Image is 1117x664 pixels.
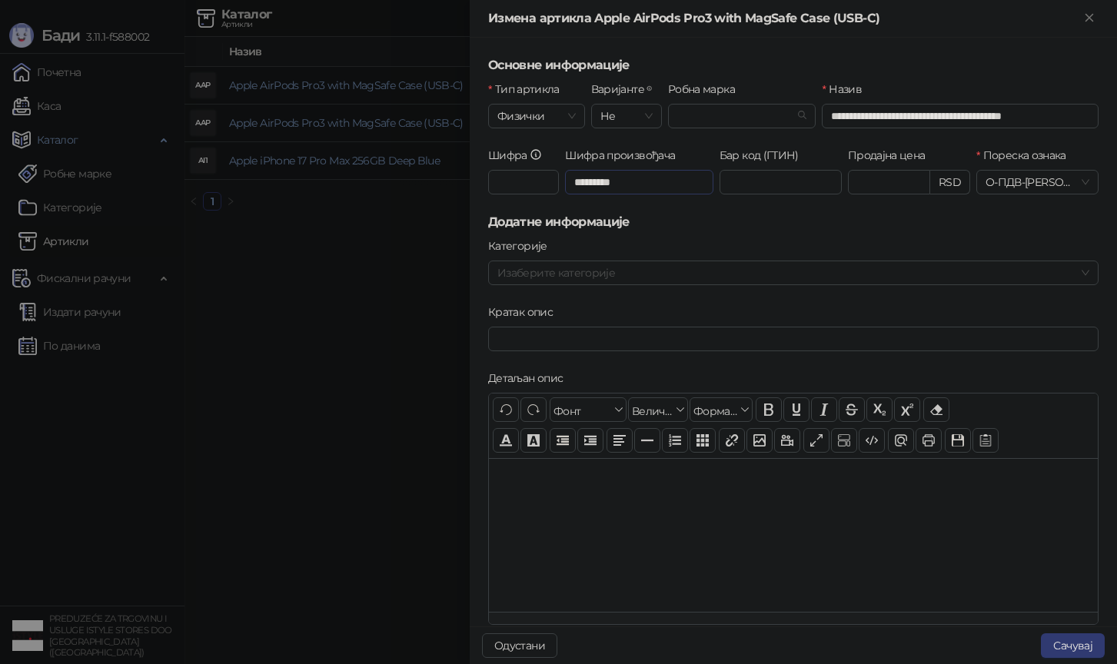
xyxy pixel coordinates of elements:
button: Увлачење [577,428,603,453]
label: Шифра [488,147,552,164]
span: О-ПДВ - [PERSON_NAME] ( 20,00 %) [986,171,1089,194]
button: Сачувај [945,428,971,453]
label: Детаљан опис [488,370,573,387]
button: Преглед [888,428,914,453]
button: Прецртано [839,397,865,422]
button: Подебљано [756,397,782,422]
button: Видео [774,428,800,453]
button: Подвучено [783,397,809,422]
input: Назив [822,104,1099,128]
button: Боја текста [493,428,519,453]
button: Табела [690,428,716,453]
button: Close [1080,9,1099,28]
button: Шаблон [972,428,999,453]
button: Листа [662,428,688,453]
h5: Додатне информације [488,213,1099,231]
input: Бар код (ГТИН) [720,170,842,194]
label: Кратак опис [488,304,562,320]
label: Пореска ознака [976,147,1075,164]
button: Штампај [916,428,942,453]
span: Физички [497,105,576,128]
button: Сачувај [1041,633,1105,658]
label: Назив [822,81,871,98]
button: Поврати [493,397,519,422]
div: Измена артикла Apple AirPods Pro3 with MagSafe Case (USB-C) [488,9,1080,28]
button: Боја позадине [520,428,547,453]
button: Експонент [894,397,920,422]
button: Приказ кода [859,428,885,453]
button: Искошено [811,397,837,422]
label: Бар код (ГТИН) [720,147,808,164]
span: Не [600,105,653,128]
input: Кратак опис [488,327,1099,351]
button: Веза [719,428,745,453]
button: Извлачење [550,428,576,453]
label: Шифра произвођача [565,147,685,164]
button: Формати [690,397,753,422]
label: Категорије [488,237,557,254]
button: Слика [746,428,773,453]
button: Поравнање [607,428,633,453]
label: Тип артикла [488,81,569,98]
input: Шифра произвођача [565,170,713,194]
button: Одустани [482,633,557,658]
button: Фонт [550,397,627,422]
button: Индексирано [866,397,893,422]
label: Варијанте [591,81,662,98]
button: Величина [628,397,688,422]
div: RSD [930,170,970,194]
input: Робна марка [677,105,793,128]
button: Прикажи блокове [831,428,857,453]
button: Понови [520,397,547,422]
button: Хоризонтална линија [634,428,660,453]
button: Приказ преко целог екрана [803,428,829,453]
label: Продајна цена [848,147,935,164]
button: Уклони формат [923,397,949,422]
h5: Основне информације [488,56,1099,75]
label: Робна марка [668,81,744,98]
